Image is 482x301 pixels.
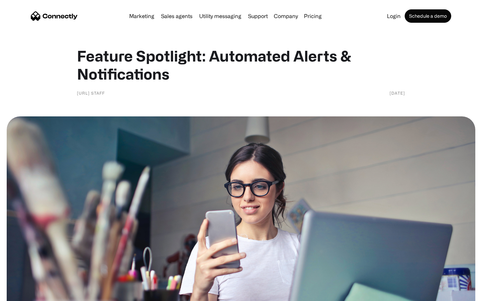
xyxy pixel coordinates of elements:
aside: Language selected: English [7,289,40,299]
ul: Language list [13,289,40,299]
div: [URL] staff [77,90,105,96]
a: Pricing [301,13,324,19]
a: Utility messaging [196,13,244,19]
div: Company [272,11,300,21]
a: home [31,11,78,21]
a: Sales agents [158,13,195,19]
div: Company [274,11,298,21]
a: Support [245,13,270,19]
h1: Feature Spotlight: Automated Alerts & Notifications [77,47,405,83]
a: Login [384,13,403,19]
a: Schedule a demo [405,9,451,23]
a: Marketing [127,13,157,19]
div: [DATE] [390,90,405,96]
